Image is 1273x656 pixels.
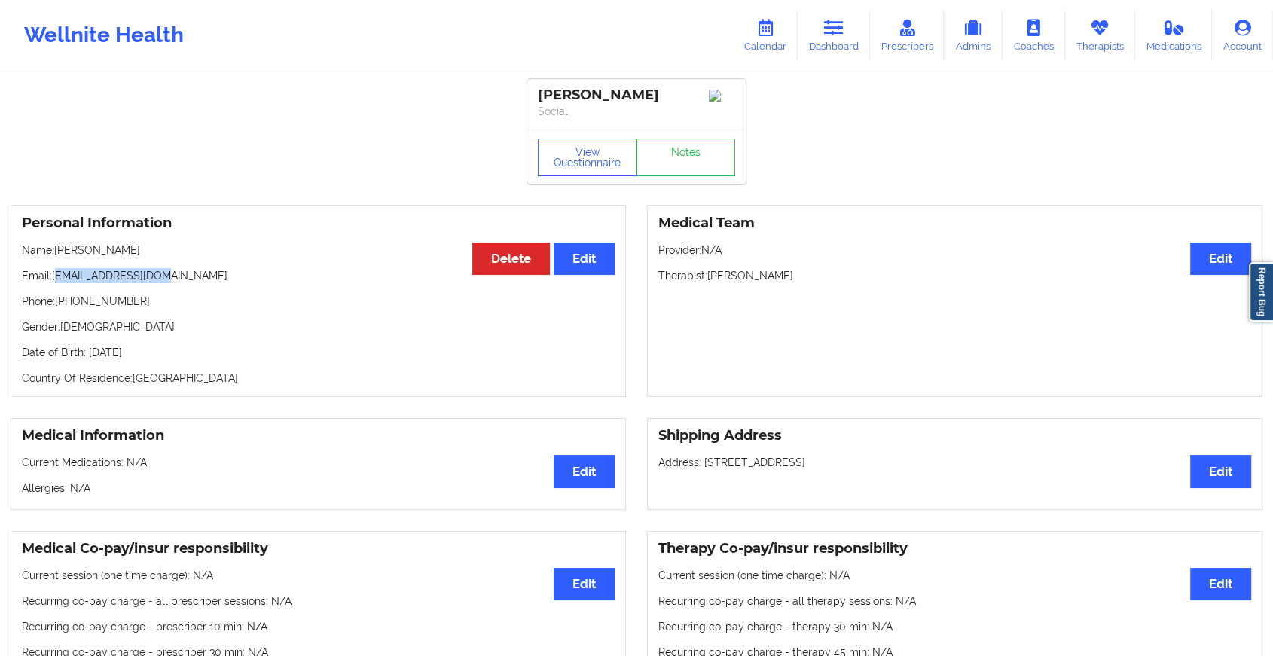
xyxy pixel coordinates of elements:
p: Address: [STREET_ADDRESS] [658,455,1251,470]
button: Edit [554,455,615,487]
p: Country Of Residence: [GEOGRAPHIC_DATA] [22,371,615,386]
p: Social [538,104,735,119]
a: Admins [944,11,1003,60]
p: Provider: N/A [658,243,1251,258]
button: Edit [1190,568,1251,600]
button: Edit [1190,243,1251,275]
a: Notes [636,139,736,176]
p: Allergies: N/A [22,481,615,496]
div: [PERSON_NAME] [538,87,735,104]
p: Recurring co-pay charge - therapy 30 min : N/A [658,619,1251,634]
h3: Personal Information [22,215,615,232]
p: Current session (one time charge): N/A [22,568,615,583]
a: Coaches [1003,11,1065,60]
p: Recurring co-pay charge - prescriber 10 min : N/A [22,619,615,634]
a: Therapists [1065,11,1135,60]
p: Therapist: [PERSON_NAME] [658,268,1251,283]
h3: Shipping Address [658,427,1251,444]
h3: Medical Information [22,427,615,444]
button: Delete [472,243,550,275]
a: Account [1212,11,1273,60]
h3: Medical Co-pay/insur responsibility [22,540,615,557]
p: Date of Birth: [DATE] [22,345,615,360]
a: Dashboard [798,11,870,60]
a: Calendar [733,11,798,60]
h3: Medical Team [658,215,1251,232]
h3: Therapy Co-pay/insur responsibility [658,540,1251,557]
p: Recurring co-pay charge - all prescriber sessions : N/A [22,593,615,609]
p: Current Medications: N/A [22,455,615,470]
p: Recurring co-pay charge - all therapy sessions : N/A [658,593,1251,609]
p: Email: [EMAIL_ADDRESS][DOMAIN_NAME] [22,268,615,283]
a: Medications [1135,11,1213,60]
button: View Questionnaire [538,139,637,176]
a: Prescribers [870,11,945,60]
button: Edit [554,568,615,600]
img: Image%2Fplaceholer-image.png [709,90,735,102]
button: Edit [1190,455,1251,487]
p: Gender: [DEMOGRAPHIC_DATA] [22,319,615,334]
a: Report Bug [1249,262,1273,322]
p: Name: [PERSON_NAME] [22,243,615,258]
p: Phone: [PHONE_NUMBER] [22,294,615,309]
p: Current session (one time charge): N/A [658,568,1251,583]
button: Edit [554,243,615,275]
